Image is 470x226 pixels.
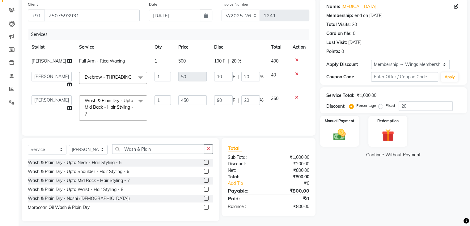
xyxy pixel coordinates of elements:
[269,195,314,202] div: ₹0
[353,30,355,37] div: 0
[231,58,241,64] span: 20 %
[326,39,347,46] div: Last Visit:
[178,58,186,64] span: 500
[354,12,383,19] div: end on [DATE]
[357,92,376,99] div: ₹1,000.00
[260,74,264,80] span: %
[386,103,395,108] label: Fixed
[75,40,151,54] th: Service
[223,161,269,167] div: Discount:
[28,159,121,166] div: Wash & Plain Dry - Upto Neck - Hair Styling - 5
[326,103,345,110] div: Discount:
[28,29,314,40] div: Services
[79,58,125,64] span: Full Arm - Rica Waxing
[289,40,309,54] th: Action
[269,187,314,194] div: ₹800.00
[326,30,352,37] div: Card on file:
[326,12,353,19] div: Membership:
[326,3,340,10] div: Name:
[348,39,362,46] div: [DATE]
[326,61,371,68] div: Apply Discount
[260,97,264,104] span: %
[341,3,376,10] a: [MEDICAL_DATA]
[175,40,210,54] th: Price
[223,203,269,210] div: Balance :
[28,186,123,193] div: Wash & Plain Dry - Upto Waist - Hair Styling - 8
[214,58,225,64] span: 100 F
[28,168,129,175] div: Wash & Plain Dry - Upto Shoulder - Hair Styling - 6
[223,167,269,174] div: Net:
[371,72,438,82] input: Enter Offer / Coupon Code
[223,195,269,202] div: Paid:
[271,96,278,101] span: 360
[112,144,204,154] input: Search or Scan
[28,204,90,211] div: Moroccan Oil Wash & Plain Dry
[149,2,157,7] label: Date
[378,128,398,143] img: _gift.svg
[28,10,45,21] button: +91
[32,58,66,64] span: [PERSON_NAME]
[326,48,340,55] div: Points:
[326,92,354,99] div: Service Total:
[326,21,351,28] div: Total Visits:
[269,154,314,161] div: ₹1,000.00
[210,40,267,54] th: Disc
[377,118,399,124] label: Redemption
[28,195,130,202] div: Wash & Plain Dry - Nashi ([DEMOGRAPHIC_DATA])
[269,203,314,210] div: ₹800.00
[238,74,239,80] span: |
[271,72,276,78] span: 40
[28,177,130,184] div: Wash & Plain Dry - Upto Mid Back - Hair Styling - 7
[441,72,458,82] button: Apply
[356,103,376,108] label: Percentage
[222,2,248,7] label: Invoice Number
[325,118,354,124] label: Manual Payment
[352,21,357,28] div: 20
[269,174,314,180] div: ₹800.00
[228,145,242,151] span: Total
[321,152,466,158] a: Continue Without Payment
[271,58,278,64] span: 400
[131,74,134,80] a: x
[28,40,75,54] th: Stylist
[326,74,371,80] div: Coupon Code
[267,40,289,54] th: Total
[223,187,269,194] div: Payable:
[276,180,314,187] div: ₹0
[44,10,140,21] input: Search by Name/Mobile/Email/Code
[329,128,349,142] img: _cash.svg
[151,40,175,54] th: Qty
[28,2,38,7] label: Client
[269,167,314,174] div: ₹800.00
[223,154,269,161] div: Sub Total:
[233,74,235,80] span: F
[269,161,314,167] div: ₹200.00
[228,58,229,64] span: |
[223,180,276,187] a: Add Tip
[223,174,269,180] div: Total:
[155,58,157,64] span: 1
[85,74,131,80] span: Eyebrow - THREADING
[341,48,344,55] div: 0
[85,98,133,117] span: Wash & Plain Dry - Upto Mid Back - Hair Styling - 7
[233,97,235,104] span: F
[87,111,90,117] a: x
[238,97,239,104] span: |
